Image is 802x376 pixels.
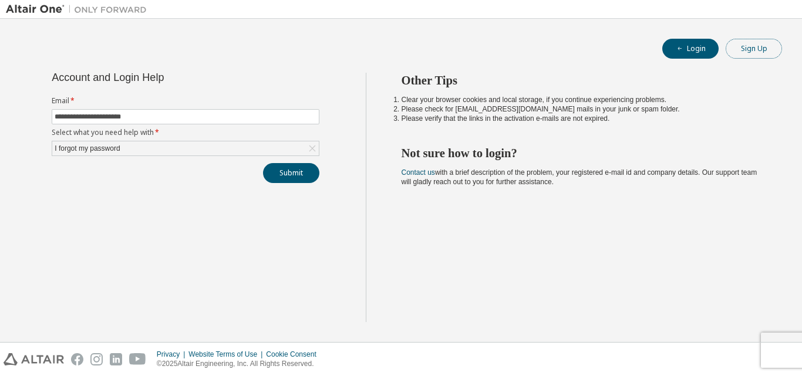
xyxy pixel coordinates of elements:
button: Submit [263,163,319,183]
button: Sign Up [726,39,782,59]
div: Cookie Consent [266,350,323,359]
img: Altair One [6,4,153,15]
li: Please verify that the links in the activation e-mails are not expired. [402,114,761,123]
span: with a brief description of the problem, your registered e-mail id and company details. Our suppo... [402,168,757,186]
img: altair_logo.svg [4,353,64,365]
h2: Not sure how to login? [402,145,761,161]
img: instagram.svg [90,353,103,365]
img: youtube.svg [129,353,146,365]
div: Account and Login Help [52,73,266,82]
p: © 2025 Altair Engineering, Inc. All Rights Reserved. [157,359,324,369]
button: Login [662,39,719,59]
label: Select what you need help with [52,128,319,137]
label: Email [52,96,319,106]
li: Please check for [EMAIL_ADDRESS][DOMAIN_NAME] mails in your junk or spam folder. [402,104,761,114]
div: I forgot my password [53,142,122,155]
div: I forgot my password [52,141,319,155]
li: Clear your browser cookies and local storage, if you continue experiencing problems. [402,95,761,104]
div: Privacy [157,350,188,359]
img: facebook.svg [71,353,83,365]
a: Contact us [402,168,435,177]
img: linkedin.svg [110,353,122,365]
h2: Other Tips [402,73,761,88]
div: Website Terms of Use [188,350,266,359]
